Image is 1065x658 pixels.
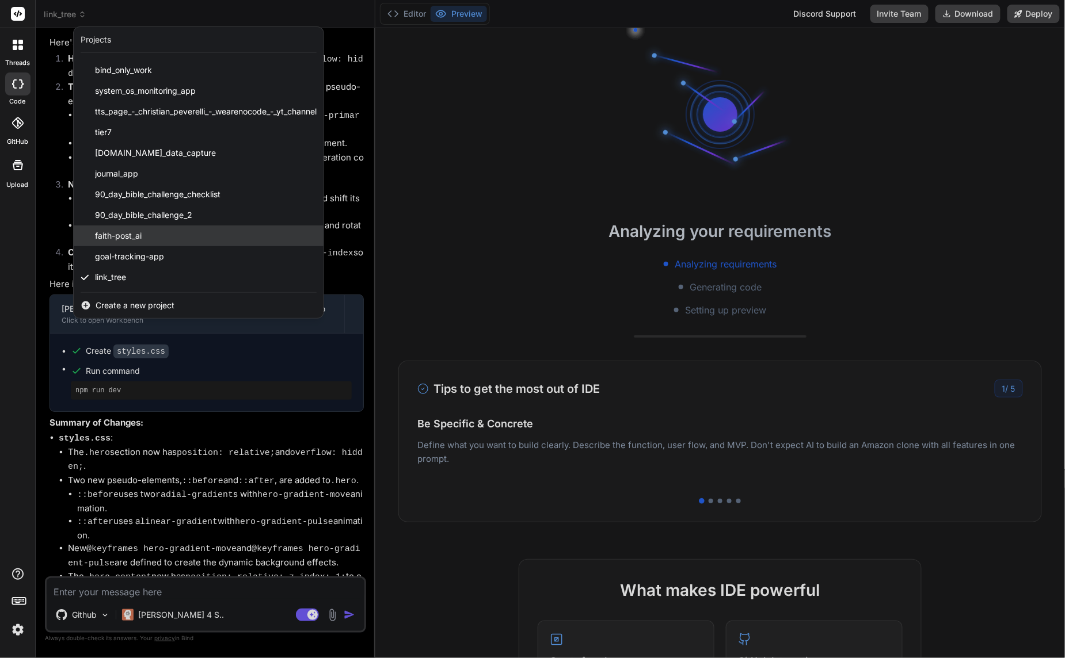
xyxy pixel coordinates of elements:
span: faith-post_ai [95,230,142,242]
span: 90_day_bible_challenge_2 [95,209,192,221]
span: tier7 [95,127,112,138]
span: tts_page_-_christian_peverelli_-_wearenocode_-_yt_channel [95,106,317,117]
span: bind_only_work [95,64,152,76]
label: threads [5,58,30,68]
img: settings [8,620,28,640]
label: code [10,97,26,106]
span: system_os_monitoring_app [95,85,196,97]
span: link_tree [95,271,126,283]
span: 90_day_bible_challenge_checklist [95,189,220,200]
span: Create a new project [96,300,174,311]
label: Upload [7,180,29,190]
span: goal-tracking-app [95,251,164,262]
label: GitHub [7,137,28,147]
div: Projects [81,34,111,45]
span: [DOMAIN_NAME]_data_capture [95,147,216,159]
span: journal_app [95,168,138,179]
